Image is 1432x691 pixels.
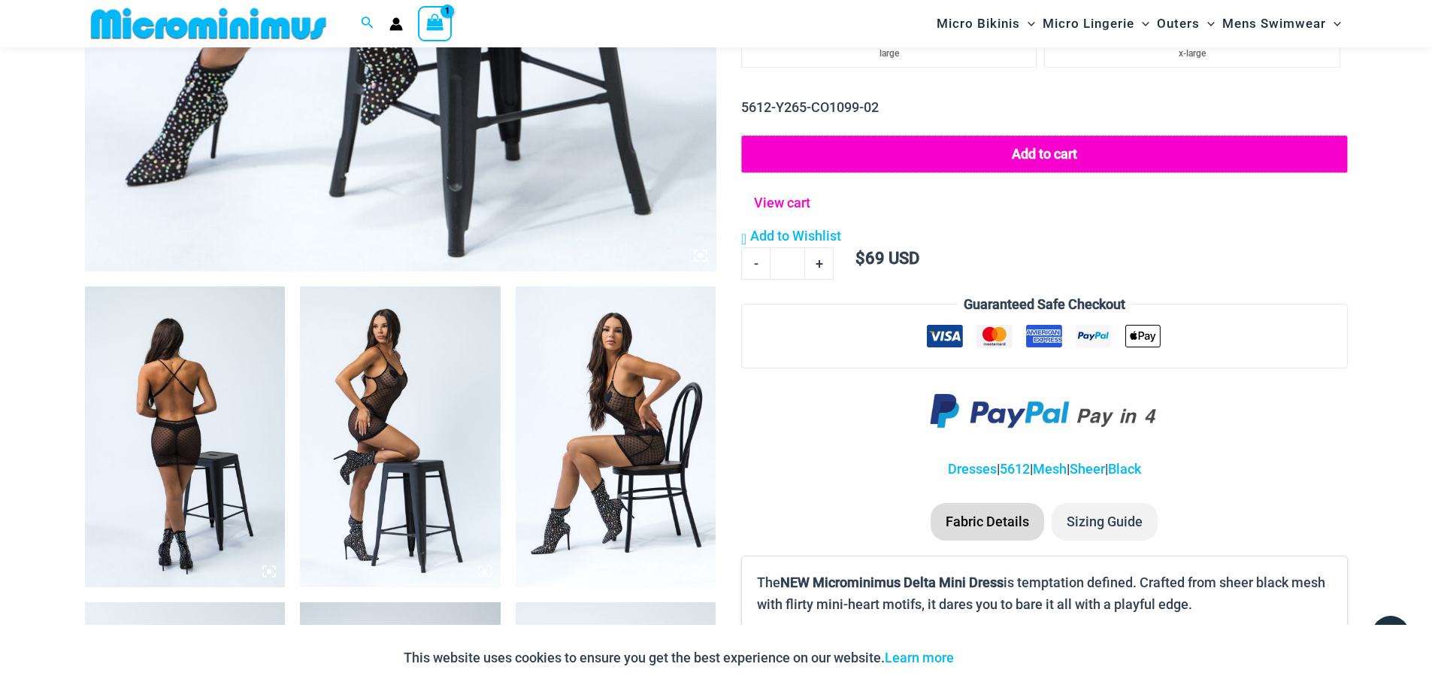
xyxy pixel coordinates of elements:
[741,458,1347,480] p: | | | |
[1222,5,1326,43] span: Mens Swimwear
[855,249,865,268] span: $
[741,96,1347,119] p: 5612-Y265-CO1099-02
[937,5,1020,43] span: Micro Bikinis
[300,286,501,587] img: Delta Black Hearts 5612 Dress
[1179,48,1206,59] span: x-large
[780,574,1004,590] b: NEW Microminimus Delta Mini Dress
[931,503,1044,541] li: Fabric Details
[1020,5,1035,43] span: Menu Toggle
[879,48,899,59] span: large
[1326,5,1341,43] span: Menu Toggle
[948,461,997,477] a: Dresses
[931,2,1348,45] nav: Site Navigation
[741,225,841,247] a: Add to Wishlist
[933,5,1039,43] a: Micro BikinisMenu ToggleMenu Toggle
[1108,461,1141,477] a: Black
[418,6,453,41] a: View Shopping Cart, 1 items
[1134,5,1149,43] span: Menu Toggle
[958,293,1131,316] legend: Guaranteed Safe Checkout
[1052,503,1158,541] li: Sizing Guide
[85,7,332,41] img: MM SHOP LOGO FLAT
[1000,461,1030,477] a: 5612
[1200,5,1215,43] span: Menu Toggle
[1153,5,1219,43] a: OutersMenu ToggleMenu Toggle
[757,571,1331,616] p: The is temptation defined. Crafted from sheer black mesh with flirty mini-heart motifs, it dares ...
[516,286,716,587] img: Delta Black Hearts 5612 Dress
[805,247,834,279] a: +
[1039,5,1153,43] a: Micro LingerieMenu ToggleMenu Toggle
[750,228,841,244] span: Add to Wishlist
[1070,461,1105,477] a: Sheer
[885,650,954,665] a: Learn more
[749,186,816,214] a: View cart
[404,647,954,669] p: This website uses cookies to ensure you get the best experience on our website.
[389,17,403,31] a: Account icon link
[1044,38,1340,68] li: x-large
[361,14,374,33] a: Search icon link
[1033,461,1067,477] a: Mesh
[85,286,286,587] img: Delta Black Hearts 5612 Dress
[741,135,1347,173] button: Add to cart
[741,247,770,279] a: -
[770,247,805,279] input: Product quantity
[1219,5,1345,43] a: Mens SwimwearMenu ToggleMenu Toggle
[741,38,1037,68] li: large
[855,249,919,268] bdi: 69 USD
[1043,5,1134,43] span: Micro Lingerie
[1157,5,1200,43] span: Outers
[965,640,1029,676] button: Accept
